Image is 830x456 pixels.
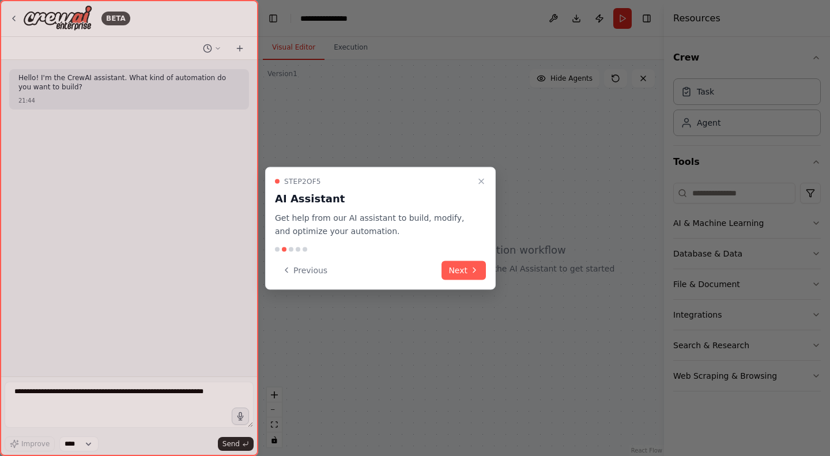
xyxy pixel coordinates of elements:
button: Hide left sidebar [265,10,281,27]
span: Step 2 of 5 [284,177,321,186]
h3: AI Assistant [275,191,472,207]
button: Close walkthrough [474,175,488,189]
button: Previous [275,261,334,280]
button: Next [442,261,486,280]
p: Get help from our AI assistant to build, modify, and optimize your automation. [275,212,472,238]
